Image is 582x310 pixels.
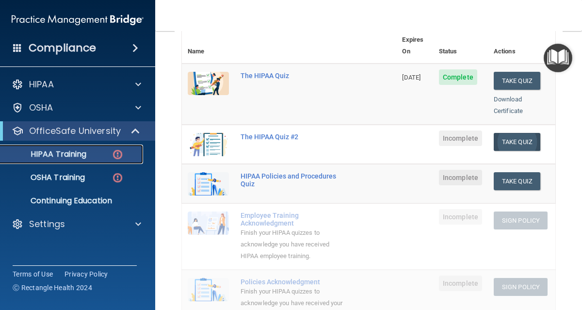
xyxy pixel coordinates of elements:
span: [DATE] [402,74,420,81]
th: Expires On [396,28,433,64]
h4: Compliance [29,41,96,55]
span: Incomplete [439,276,482,291]
a: Download Certificate [494,96,523,114]
p: Continuing Education [6,196,139,206]
button: Take Quiz [494,172,540,190]
span: Incomplete [439,131,482,146]
a: Terms of Use [13,269,53,279]
button: Take Quiz [494,72,540,90]
th: Status [433,28,488,64]
p: OfficeSafe University [29,125,121,137]
span: Ⓒ Rectangle Health 2024 [13,283,92,293]
p: OSHA Training [6,173,85,182]
div: Finish your HIPAA quizzes to acknowledge you have received HIPAA employee training. [241,227,348,262]
p: HIPAA Training [6,149,86,159]
button: Take Quiz [494,133,540,151]
span: Incomplete [439,209,482,225]
button: Sign Policy [494,278,548,296]
img: PMB logo [12,10,144,30]
a: Privacy Policy [65,269,108,279]
th: Actions [488,28,555,64]
div: HIPAA Policies and Procedures Quiz [241,172,348,188]
p: HIPAA [29,79,54,90]
button: Sign Policy [494,212,548,229]
img: danger-circle.6113f641.png [112,148,124,161]
button: Open Resource Center [544,44,572,72]
div: Policies Acknowledgment [241,278,348,286]
a: OfficeSafe University [12,125,141,137]
th: Name [182,28,235,64]
p: Settings [29,218,65,230]
a: OSHA [12,102,141,114]
div: Employee Training Acknowledgment [241,212,348,227]
span: Incomplete [439,170,482,185]
p: OSHA [29,102,53,114]
a: Settings [12,218,141,230]
div: The HIPAA Quiz #2 [241,133,348,141]
iframe: Drift Widget Chat Controller [533,243,570,280]
span: Complete [439,69,477,85]
img: danger-circle.6113f641.png [112,172,124,184]
a: HIPAA [12,79,141,90]
div: The HIPAA Quiz [241,72,348,80]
